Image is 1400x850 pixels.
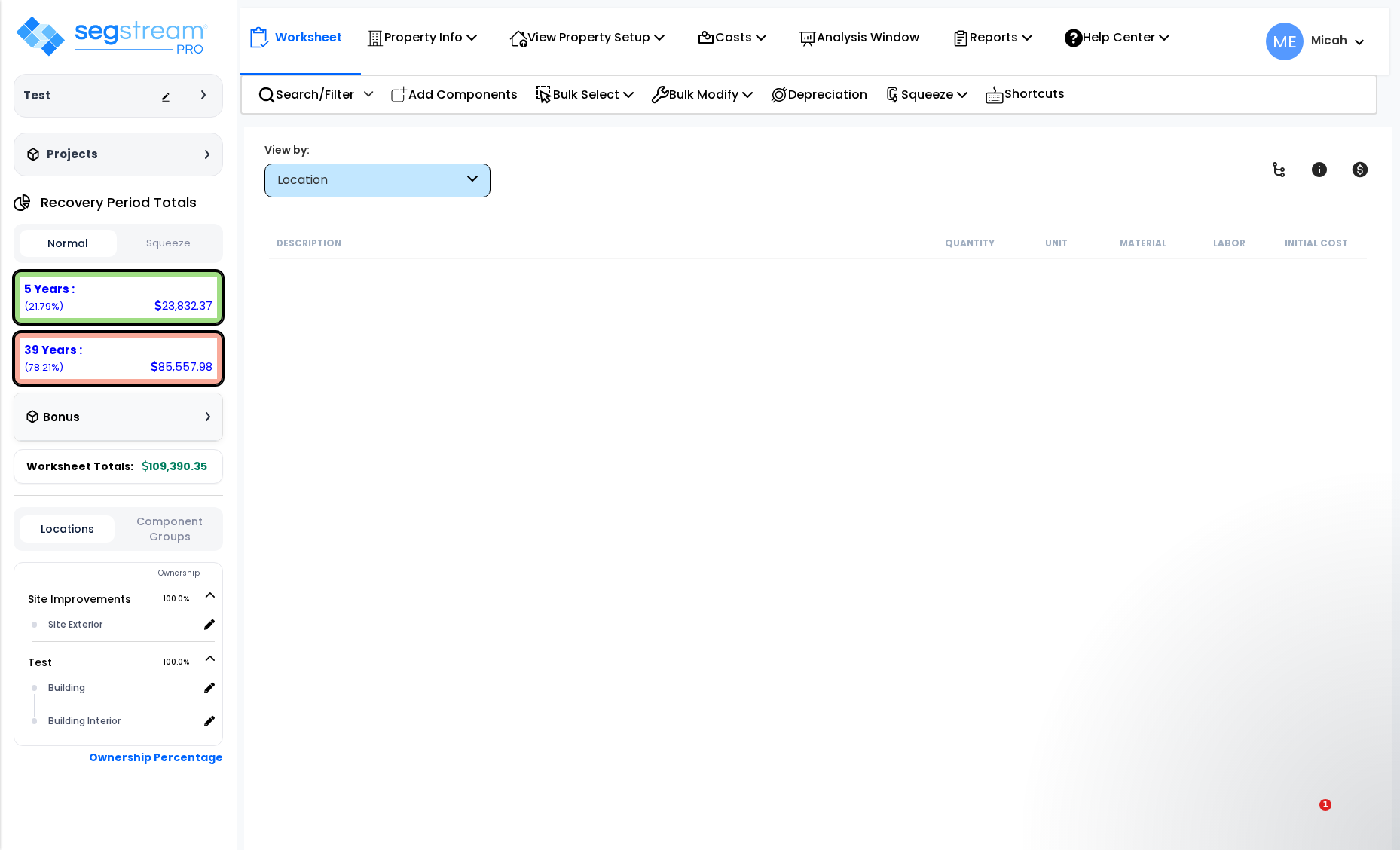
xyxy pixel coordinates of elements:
[945,237,995,249] small: Quantity
[1266,23,1304,60] span: ME
[24,300,63,313] small: 22.10822882366605%
[163,653,203,671] span: 100.0%
[382,77,526,112] div: Add Components
[1285,237,1348,249] small: Initial Cost
[651,84,753,105] p: Bulk Modify
[14,14,209,59] img: logo_pro_r.png
[985,84,1065,105] p: Shortcuts
[264,142,491,157] div: View by:
[44,616,198,634] div: Site Exterior
[44,679,198,697] div: Building
[24,281,75,297] b: 5 Years :
[697,27,766,47] p: Costs
[26,459,133,474] span: Worksheet Totals:
[535,84,634,105] p: Bulk Select
[258,84,354,105] p: Search/Filter
[1046,704,1347,809] iframe: Intercom notifications message
[24,361,63,374] small: 77.89177117633395%
[89,750,223,765] b: Ownership Percentage
[885,84,967,105] p: Squeeze
[799,27,919,47] p: Analysis Window
[43,411,80,424] h3: Bonus
[47,147,98,162] h3: Projects
[977,76,1073,113] div: Shortcuts
[952,27,1032,47] p: Reports
[163,590,203,608] span: 100.0%
[390,84,518,105] p: Add Components
[770,84,867,105] p: Depreciation
[1065,27,1169,47] p: Help Center
[1120,237,1166,249] small: Material
[277,237,341,249] small: Description
[121,231,218,257] button: Squeeze
[44,712,198,730] div: Building Interior
[1319,799,1331,811] span: 1
[20,515,115,543] button: Locations
[28,592,131,607] a: Site Improvements 100.0%
[20,230,117,257] button: Normal
[509,27,665,47] p: View Property Setup
[154,298,212,313] div: 23,832.37
[1311,32,1347,48] b: Micah
[41,195,197,210] h4: Recovery Period Totals
[28,655,52,670] a: Test 100.0%
[277,172,463,189] div: Location
[24,342,82,358] b: 39 Years :
[1288,799,1325,835] iframe: Intercom live chat
[151,359,212,375] div: 85,557.98
[762,77,876,112] div: Depreciation
[1045,237,1068,249] small: Unit
[275,27,342,47] p: Worksheet
[23,88,50,103] h3: Test
[122,513,217,545] button: Component Groups
[44,564,222,582] div: Ownership
[142,459,207,474] span: 109,390.35
[366,27,477,47] p: Property Info
[1213,237,1246,249] small: Labor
